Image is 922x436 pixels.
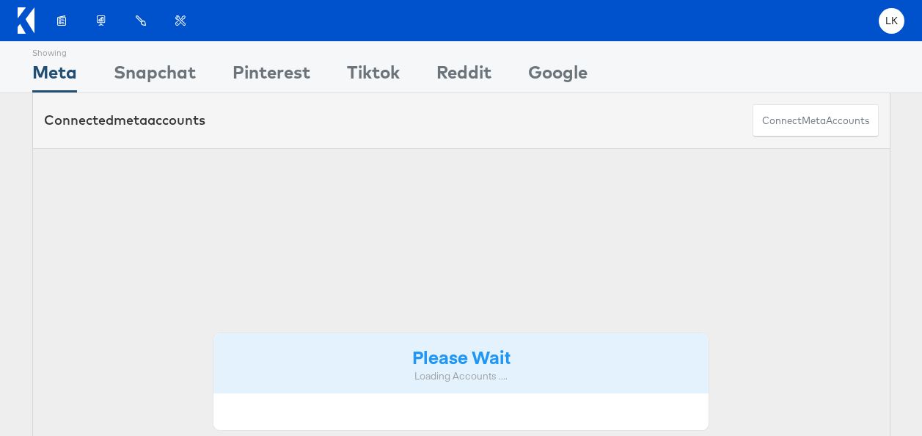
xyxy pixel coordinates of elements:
div: Snapchat [114,59,196,92]
div: Reddit [436,59,491,92]
span: LK [885,16,899,26]
span: meta [802,114,826,128]
div: Tiktok [347,59,400,92]
div: Pinterest [233,59,310,92]
div: Showing [32,42,77,59]
div: Connected accounts [44,111,205,130]
button: ConnectmetaAccounts [753,104,879,137]
span: meta [114,112,147,128]
div: Meta [32,59,77,92]
div: Loading Accounts .... [224,369,698,383]
strong: Please Wait [412,344,511,368]
div: Google [528,59,588,92]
